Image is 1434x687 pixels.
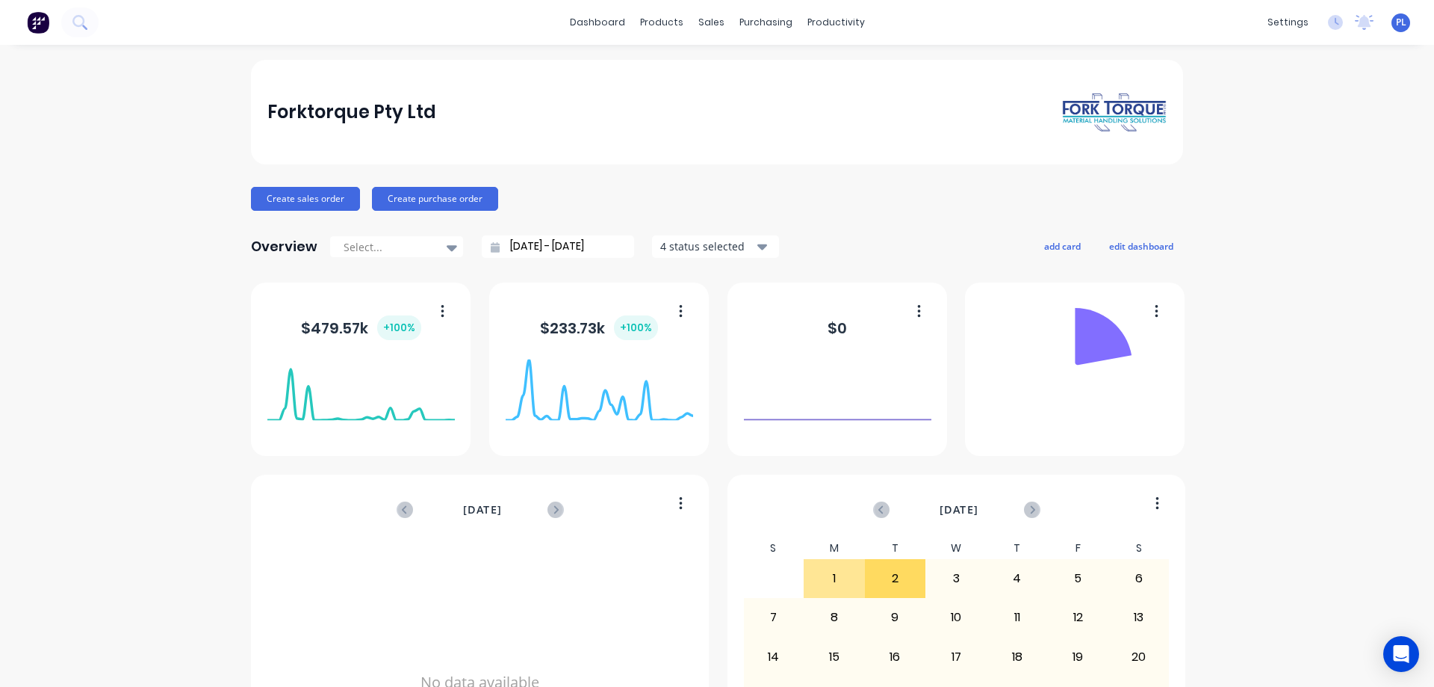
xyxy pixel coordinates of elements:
[251,187,360,211] button: Create sales order
[804,537,865,559] div: M
[744,638,804,676] div: 14
[732,11,800,34] div: purchasing
[987,599,1047,636] div: 11
[540,315,658,340] div: $ 233.73k
[987,560,1047,597] div: 4
[925,537,987,559] div: W
[1383,636,1419,672] div: Open Intercom Messenger
[372,187,498,211] button: Create purchase order
[1396,16,1406,29] span: PL
[1048,599,1108,636] div: 12
[866,638,925,676] div: 16
[744,599,804,636] div: 7
[926,599,986,636] div: 10
[1109,560,1169,597] div: 6
[614,315,658,340] div: + 100 %
[1260,11,1316,34] div: settings
[691,11,732,34] div: sales
[1048,638,1108,676] div: 19
[1034,236,1090,256] button: add card
[1109,638,1169,676] div: 20
[865,537,926,559] div: T
[987,638,1047,676] div: 18
[987,537,1048,559] div: T
[660,238,754,254] div: 4 status selected
[743,537,804,559] div: S
[267,97,436,127] div: Forktorque Pty Ltd
[1048,560,1108,597] div: 5
[940,502,978,518] span: [DATE]
[1047,537,1108,559] div: F
[926,638,986,676] div: 17
[804,599,864,636] div: 8
[1062,92,1167,133] img: Forktorque Pty Ltd
[866,599,925,636] div: 9
[1109,599,1169,636] div: 13
[804,560,864,597] div: 1
[463,502,502,518] span: [DATE]
[1108,537,1170,559] div: S
[828,317,847,339] div: $ 0
[251,232,317,262] div: Overview
[652,235,779,258] button: 4 status selected
[866,560,925,597] div: 2
[804,638,864,676] div: 15
[633,11,691,34] div: products
[377,315,421,340] div: + 100 %
[926,560,986,597] div: 3
[562,11,633,34] a: dashboard
[27,11,49,34] img: Factory
[800,11,872,34] div: productivity
[1099,236,1183,256] button: edit dashboard
[301,315,421,340] div: $ 479.57k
